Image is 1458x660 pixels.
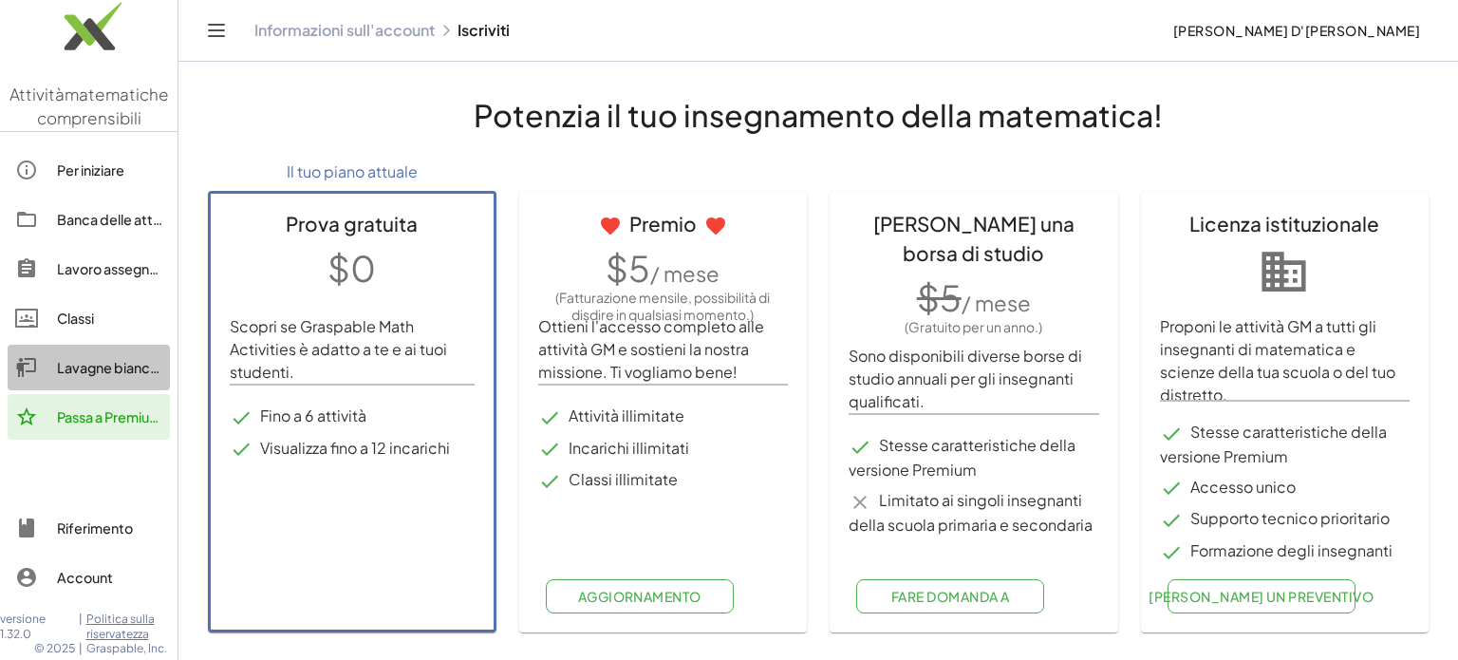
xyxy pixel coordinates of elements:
font: Banca delle attività [57,211,179,228]
font: Visualizza fino a 12 incarichi [260,438,450,458]
font: $5 [917,275,962,319]
font: Account [57,569,113,586]
font: Ottieni l'accesso completo alle attività GM e sostieni la nostra missione. Ti vogliamo bene! [538,316,764,382]
font: [PERSON_NAME] una borsa di studio [873,211,1075,266]
font: Per iniziare [57,161,124,179]
button: [PERSON_NAME] D'[PERSON_NAME] [1157,13,1435,47]
font: Supporto tecnico prioritario [1190,508,1390,528]
button: Attiva/disattiva la navigazione [201,15,232,46]
font: Classi illimitate [569,469,678,489]
a: Lavoro assegnato [8,246,170,292]
font: Riferimento [57,519,133,537]
font: © 2025 [34,641,75,655]
font: Sono disponibili diverse borse di studio annuali per gli insegnanti qualificati. [849,346,1082,411]
font: Fare domanda a [891,588,1010,605]
font: Il tuo piano attuale [287,161,418,181]
font: Incarichi illimitati [569,438,689,458]
button: Fare domanda a [856,579,1044,613]
font: | [79,612,83,626]
font: Attività illimitate [569,405,684,425]
font: Lavoro assegnato [57,260,171,277]
font: (Fatturazione mensile, possibilità di disdire in qualsiasi momento.) [555,289,770,323]
font: / mese [650,260,720,287]
a: Account [8,555,170,600]
font: Premio [629,211,697,236]
a: Riferimento [8,505,170,551]
font: Informazioni sull'account [254,20,435,40]
font: Aggiornamento [578,588,701,605]
font: matematiche comprensibili [37,84,169,129]
font: $5 [606,246,650,290]
font: Stesse caratteristiche della versione Premium [849,435,1075,480]
font: Prova gratuita [286,211,418,236]
font: Classi [57,310,94,327]
a: Lavagne bianche [8,345,170,390]
font: Lavagne bianche [57,359,166,376]
font: | [79,641,83,655]
font: Graspable, Inc. [86,641,167,655]
font: Proponi le attività GM a tutti gli insegnanti di matematica e scienze della tua scuola o del tuo ... [1160,316,1395,405]
font: Accesso unico [1190,477,1296,497]
font: Scopri se Graspable Math Activities è adatto a te e ai tuoi studenti. [230,316,447,382]
a: Informazioni sull'account [254,21,435,40]
font: [PERSON_NAME] un preventivo [1149,588,1374,605]
font: $0 [327,246,376,290]
font: Politica sulla riservatezza [86,612,155,641]
a: Politica sulla riservatezza [86,612,178,641]
font: Stesse caratteristiche della versione Premium [1160,422,1387,466]
font: Licenza istituzionale [1189,211,1379,236]
font: Limitato ai singoli insegnanti della scuola primaria e secondaria [849,490,1093,535]
font: Potenzia il tuo insegnamento della matematica! [474,96,1163,134]
font: Formazione degli insegnanti [1190,540,1393,560]
font: Passa a Premium! [57,408,165,425]
font: [PERSON_NAME] D'[PERSON_NAME] [1173,22,1420,39]
a: Banca delle attività [8,197,170,242]
font: Fino a 6 attività [260,405,366,425]
button: [PERSON_NAME] un preventivo [1168,579,1355,613]
a: Per iniziare [8,147,170,193]
font: Attività [9,84,65,104]
a: Classi [8,295,170,341]
button: Aggiornamento [546,579,734,613]
font: (Gratuito per un anno.) [905,318,1042,335]
font: / mese [962,290,1031,316]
